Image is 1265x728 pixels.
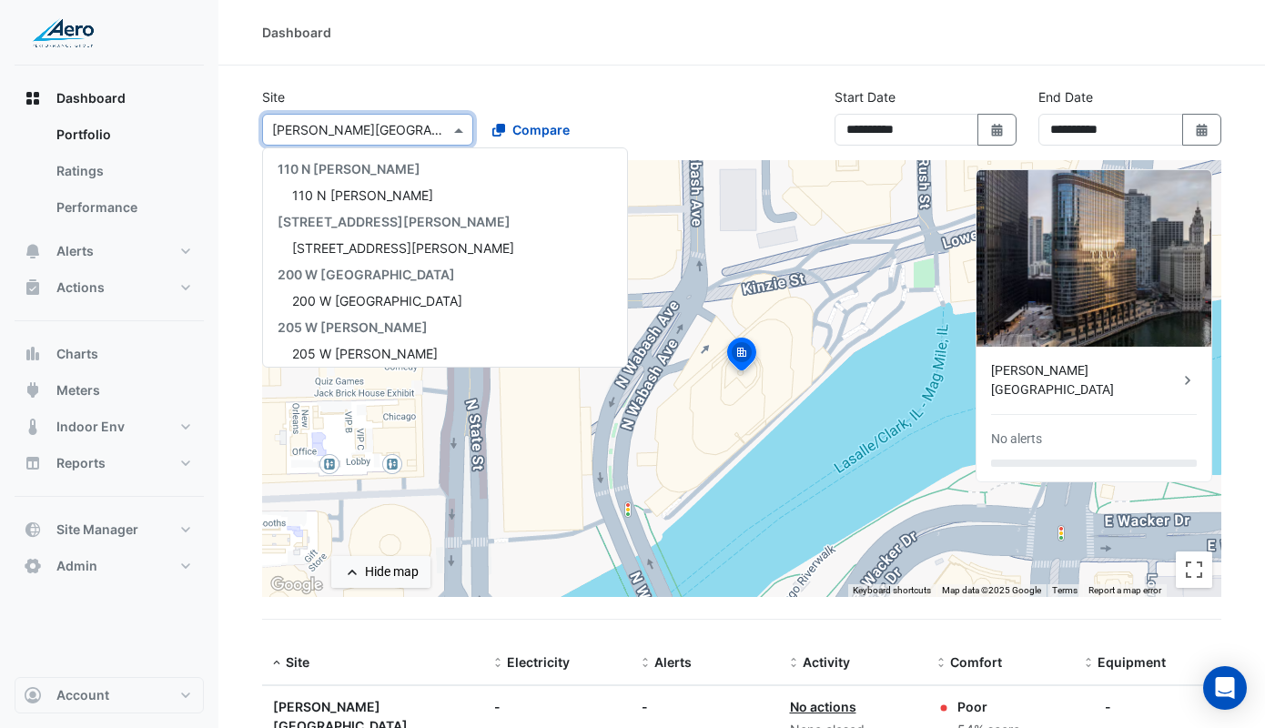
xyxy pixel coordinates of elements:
label: Start Date [835,87,896,106]
span: Compare [512,120,570,139]
img: Company Logo [22,15,104,51]
button: Keyboard shortcuts [853,584,931,597]
label: Site [262,87,285,106]
a: Ratings [42,153,204,189]
app-icon: Dashboard [24,89,42,107]
button: Dashboard [15,80,204,116]
button: Indoor Env [15,409,204,445]
span: Equipment [1098,654,1166,670]
fa-icon: Select Date [1194,122,1210,137]
div: [PERSON_NAME][GEOGRAPHIC_DATA] [991,361,1179,399]
label: End Date [1038,87,1093,106]
ng-dropdown-panel: Options list [262,147,628,368]
span: Comfort [950,654,1002,670]
span: Site [286,654,309,670]
div: - [494,697,620,716]
button: Hide map [331,556,430,588]
button: Site Manager [15,511,204,548]
span: 110 N [PERSON_NAME] [278,161,420,177]
span: Meters [56,381,100,399]
fa-icon: Select Date [989,122,1006,137]
span: 200 W [GEOGRAPHIC_DATA] [278,267,455,282]
button: Reports [15,445,204,481]
a: No actions [790,699,856,714]
button: Account [15,677,204,713]
app-icon: Actions [24,278,42,297]
span: Admin [56,557,97,575]
span: 200 W [GEOGRAPHIC_DATA] [292,293,462,308]
div: - [1105,697,1111,716]
a: Terms (opens in new tab) [1052,585,1078,595]
app-icon: Admin [24,557,42,575]
span: 110 N [PERSON_NAME] [292,187,433,203]
app-icon: Alerts [24,242,42,260]
span: Account [56,686,109,704]
span: [STREET_ADDRESS][PERSON_NAME] [278,214,511,229]
span: Site Manager [56,521,138,539]
button: Meters [15,372,204,409]
img: Google [267,573,327,597]
button: Actions [15,269,204,306]
div: - [642,697,767,716]
span: Alerts [56,242,94,260]
app-icon: Indoor Env [24,418,42,436]
app-icon: Reports [24,454,42,472]
img: Trump Tower Chicago [977,170,1211,347]
a: Click to see this area on Google Maps [267,573,327,597]
div: Open Intercom Messenger [1203,666,1247,710]
span: Charts [56,345,98,363]
button: Alerts [15,233,204,269]
div: No alerts [991,430,1042,449]
span: Map data ©2025 Google [942,585,1041,595]
a: Performance [42,189,204,226]
button: Charts [15,336,204,372]
span: Electricity [507,654,570,670]
span: 205 W [PERSON_NAME] [292,346,438,361]
div: Dashboard [262,23,331,42]
div: Poor [957,697,1020,716]
div: Hide map [365,562,419,581]
app-icon: Charts [24,345,42,363]
app-icon: Meters [24,381,42,399]
span: [STREET_ADDRESS][PERSON_NAME] [292,240,514,256]
span: Actions [56,278,105,297]
div: Dashboard [15,116,204,233]
span: Alerts [654,654,692,670]
span: Reports [56,454,106,472]
img: site-pin-selected.svg [722,335,762,379]
span: Dashboard [56,89,126,107]
a: Portfolio [42,116,204,153]
span: Indoor Env [56,418,125,436]
span: 205 W [PERSON_NAME] [278,319,428,335]
a: Report a map error [1088,585,1161,595]
button: Admin [15,548,204,584]
span: Activity [803,654,850,670]
button: Toggle fullscreen view [1176,551,1212,588]
button: Compare [481,114,582,146]
app-icon: Site Manager [24,521,42,539]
